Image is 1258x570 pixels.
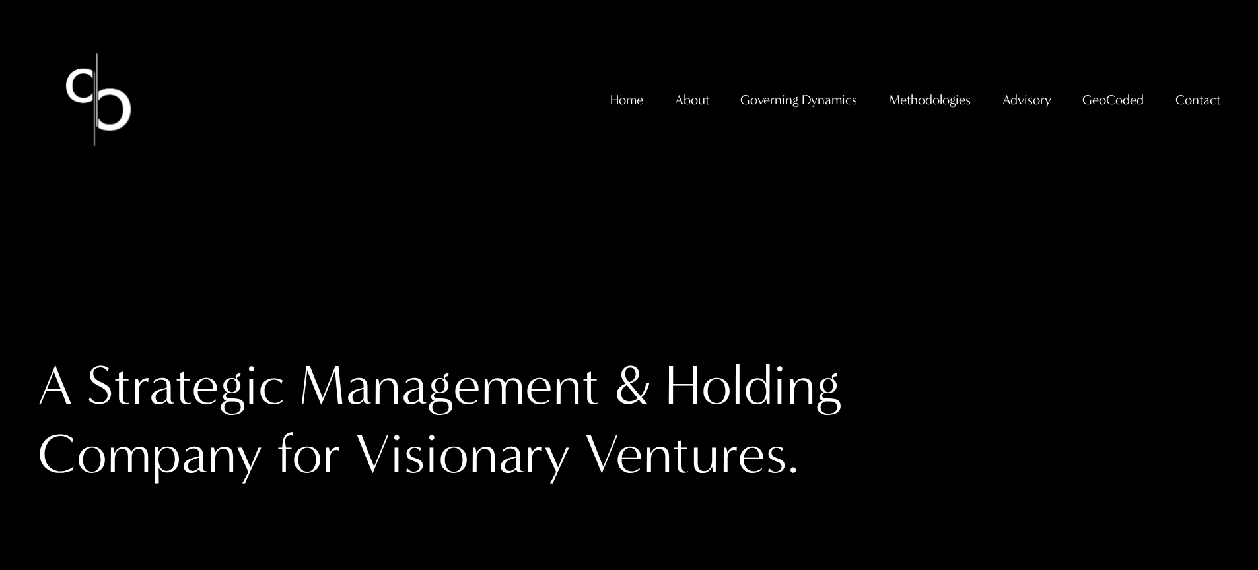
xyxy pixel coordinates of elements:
[1082,88,1144,112] span: GeoCoded
[889,88,971,112] span: Methodologies
[675,88,709,112] span: About
[610,86,643,113] a: Home
[1175,86,1220,113] a: folder dropdown
[1175,88,1220,112] span: Contact
[1082,86,1144,113] a: folder dropdown
[38,352,925,489] h1: A Strategic Management & Holding Company for Visionary Ventures.
[1002,86,1051,113] a: folder dropdown
[1002,88,1051,112] span: Advisory
[675,86,709,113] a: folder dropdown
[740,86,857,113] a: folder dropdown
[38,39,159,160] img: Christopher Sanchez &amp; Co.
[740,88,857,112] span: Governing Dynamics
[889,86,971,113] a: folder dropdown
